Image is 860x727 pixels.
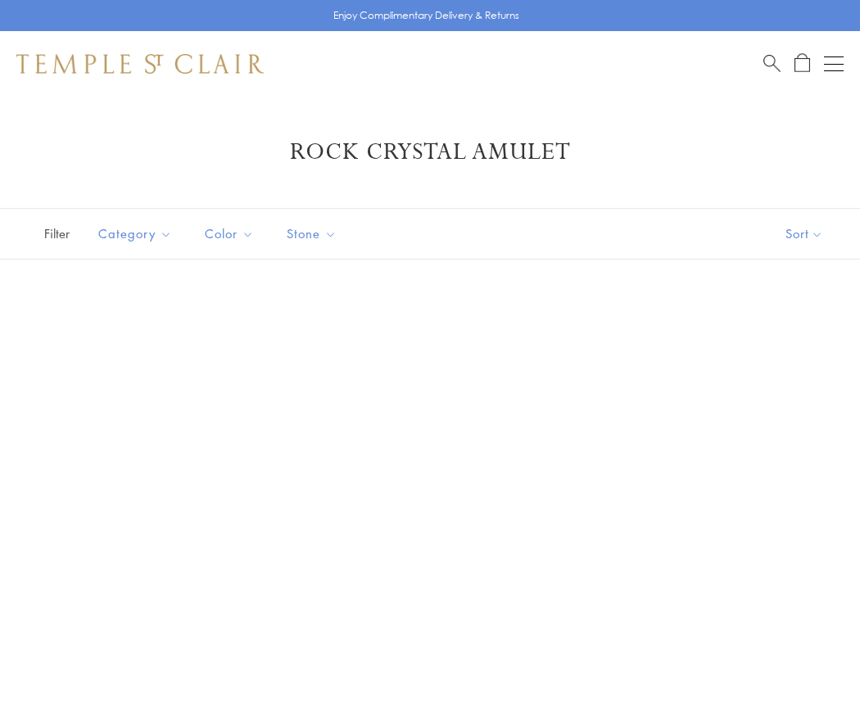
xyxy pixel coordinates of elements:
[197,224,266,244] span: Color
[192,215,266,252] button: Color
[86,215,184,252] button: Category
[278,224,349,244] span: Stone
[41,138,819,167] h1: Rock Crystal Amulet
[763,53,781,74] a: Search
[794,53,810,74] a: Open Shopping Bag
[749,209,860,259] button: Show sort by
[824,54,844,74] button: Open navigation
[90,224,184,244] span: Category
[333,7,519,24] p: Enjoy Complimentary Delivery & Returns
[274,215,349,252] button: Stone
[16,54,264,74] img: Temple St. Clair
